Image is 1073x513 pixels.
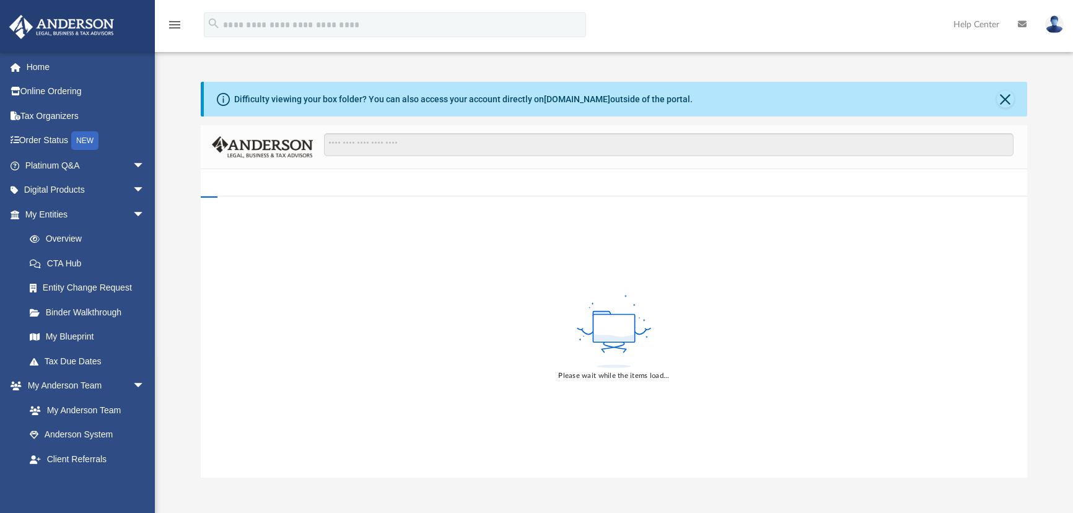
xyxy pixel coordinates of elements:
span: arrow_drop_down [133,178,157,203]
span: arrow_drop_down [133,202,157,227]
a: Entity Change Request [17,276,164,300]
span: arrow_drop_down [133,374,157,399]
div: Please wait while the items load... [558,370,669,382]
a: My Blueprint [17,325,157,349]
span: arrow_drop_down [133,153,157,178]
button: Close [997,90,1014,108]
a: Anderson System [17,423,157,447]
a: Tax Due Dates [17,349,164,374]
a: Order StatusNEW [9,128,164,154]
a: Tax Organizers [9,103,164,128]
a: CTA Hub [17,251,164,276]
a: My Anderson Teamarrow_drop_down [9,374,157,398]
div: Difficulty viewing your box folder? You can also access your account directly on outside of the p... [234,93,693,106]
a: Platinum Q&Aarrow_drop_down [9,153,164,178]
a: My Documentsarrow_drop_down [9,471,157,496]
span: arrow_drop_down [133,471,157,497]
a: Binder Walkthrough [17,300,164,325]
a: [DOMAIN_NAME] [544,94,610,104]
i: search [207,17,221,30]
a: Home [9,55,164,79]
a: My Entitiesarrow_drop_down [9,202,164,227]
img: Anderson Advisors Platinum Portal [6,15,118,39]
a: My Anderson Team [17,398,151,423]
a: Client Referrals [17,447,157,471]
i: menu [167,17,182,32]
a: Overview [17,227,164,252]
a: menu [167,24,182,32]
a: Online Ordering [9,79,164,104]
div: NEW [71,131,99,150]
img: User Pic [1045,15,1064,33]
a: Digital Productsarrow_drop_down [9,178,164,203]
input: Search files and folders [324,133,1014,157]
